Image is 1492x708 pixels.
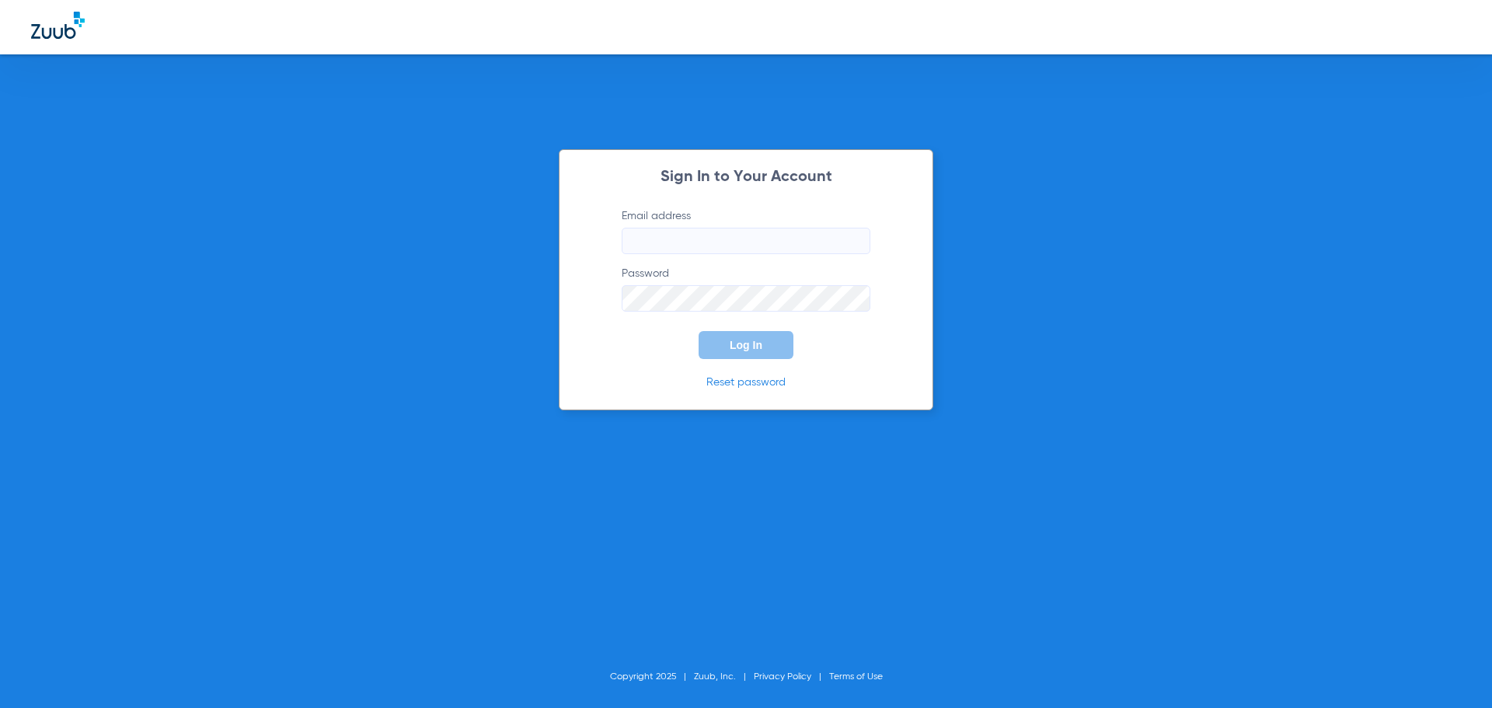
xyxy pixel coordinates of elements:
a: Terms of Use [829,672,883,682]
li: Zuub, Inc. [694,669,754,685]
span: Log In [730,339,762,351]
input: Email address [622,228,870,254]
label: Email address [622,208,870,254]
input: Password [622,285,870,312]
a: Privacy Policy [754,672,811,682]
button: Log In [699,331,793,359]
h2: Sign In to Your Account [598,169,894,185]
iframe: Chat Widget [1414,633,1492,708]
img: Zuub Logo [31,12,85,39]
label: Password [622,266,870,312]
li: Copyright 2025 [610,669,694,685]
a: Reset password [706,377,786,388]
